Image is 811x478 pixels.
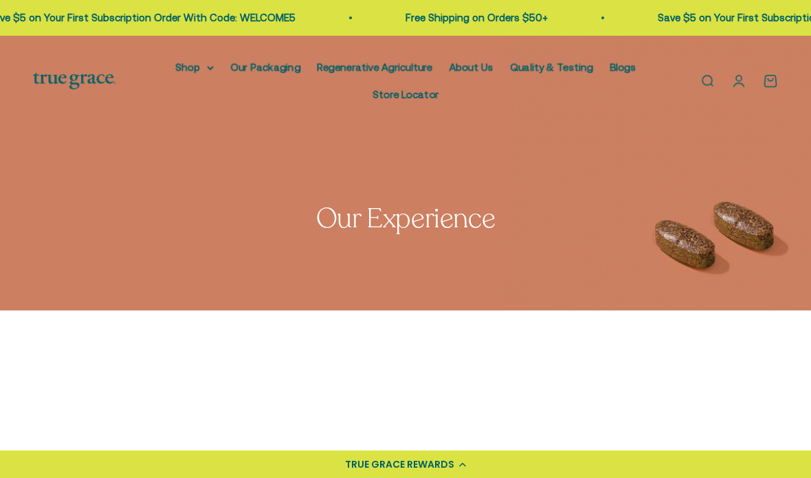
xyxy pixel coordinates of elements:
a: Blogs [610,61,636,73]
summary: Shop [175,59,214,76]
a: Our Packaging [230,61,300,73]
a: About Us [449,61,493,73]
a: Store Locator [373,89,438,100]
a: Quality & Testing [510,61,593,73]
a: Regenerative Agriculture [317,61,432,73]
split-lines: Our Experience [316,200,495,237]
div: TRUE GRACE REWARDS [345,457,454,472]
a: Free Shipping on Orders $50+ [404,12,546,23]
